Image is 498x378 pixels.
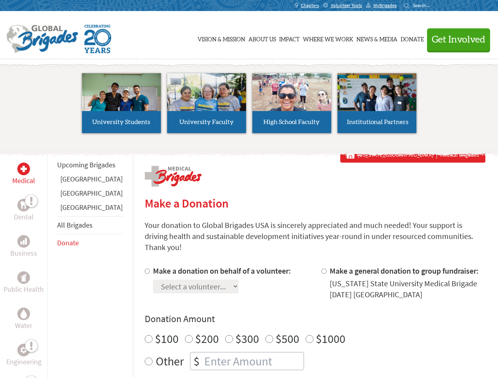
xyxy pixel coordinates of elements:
a: Donate [401,19,424,58]
label: $1000 [316,331,345,346]
span: Get Involved [432,35,485,44]
a: High School Faculty [252,73,331,133]
a: EngineeringEngineering [6,344,41,367]
img: Global Brigades Celebrating 20 Years [84,25,111,53]
p: Medical [12,175,35,186]
li: All Brigades [57,216,123,234]
label: $300 [235,331,259,346]
label: $100 [155,331,179,346]
a: Vision & Mission [198,19,245,58]
span: University Faculty [179,119,234,125]
label: Make a donation on behalf of a volunteer: [153,266,291,276]
input: Search... [413,2,435,8]
a: DentalDental [14,199,34,222]
li: Panama [57,202,123,216]
img: Dental [21,201,27,209]
p: Dental [14,211,34,222]
img: Water [21,309,27,318]
a: [GEOGRAPHIC_DATA] [60,203,123,212]
p: Water [15,320,32,331]
p: Business [10,248,37,259]
a: Where We Work [303,19,353,58]
div: Medical [17,163,30,175]
li: Ghana [57,174,123,188]
a: University Students [82,73,161,133]
img: Medical [21,166,27,172]
a: About Us [248,19,276,58]
a: University Faculty [167,73,246,133]
span: Institutional Partners [347,119,408,125]
span: Volunteer Tools [331,2,362,9]
p: Engineering [6,356,41,367]
a: BusinessBusiness [10,235,37,259]
label: $200 [195,331,219,346]
h4: Donation Amount [145,313,485,325]
div: Dental [17,199,30,211]
li: Guatemala [57,188,123,202]
label: $500 [276,331,299,346]
div: Water [17,308,30,320]
a: Institutional Partners [338,73,416,133]
p: Public Health [4,284,44,295]
input: Enter Amount [203,352,304,370]
a: [GEOGRAPHIC_DATA] [60,189,123,198]
a: Upcoming Brigades [57,160,116,169]
a: All Brigades [57,220,93,230]
div: Business [17,235,30,248]
p: Your donation to Global Brigades USA is sincerely appreciated and much needed! Your support is dr... [145,220,485,253]
label: Other [156,352,184,370]
a: WaterWater [15,308,32,331]
img: menu_brigades_submenu_1.jpg [82,73,161,126]
a: News & Media [356,19,397,58]
img: menu_brigades_submenu_4.jpg [338,73,416,126]
div: $ [190,352,203,370]
img: Global Brigades Logo [6,25,78,53]
h2: Make a Donation [145,196,485,210]
span: MyBrigades [373,2,397,9]
a: Impact [279,19,300,58]
img: logo-medical.png [145,166,201,187]
img: menu_brigades_submenu_2.jpg [167,73,246,126]
img: Engineering [21,347,27,353]
a: Donate [57,238,79,247]
span: Chapters [301,2,319,9]
span: High School Faculty [263,119,320,125]
a: MedicalMedical [12,163,35,186]
li: Upcoming Brigades [57,156,123,174]
img: Business [21,238,27,245]
button: Get Involved [427,28,490,51]
span: University Students [92,119,150,125]
div: Engineering [17,344,30,356]
div: [US_STATE] State University Medical Brigade [DATE] [GEOGRAPHIC_DATA] [330,278,485,300]
label: Make a general donation to group fundraiser: [330,266,479,276]
div: Public Health [17,271,30,284]
img: Public Health [21,274,27,282]
img: menu_brigades_submenu_3.jpg [252,73,331,111]
li: Donate [57,234,123,252]
a: [GEOGRAPHIC_DATA] [60,174,123,183]
a: Public HealthPublic Health [4,271,44,295]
